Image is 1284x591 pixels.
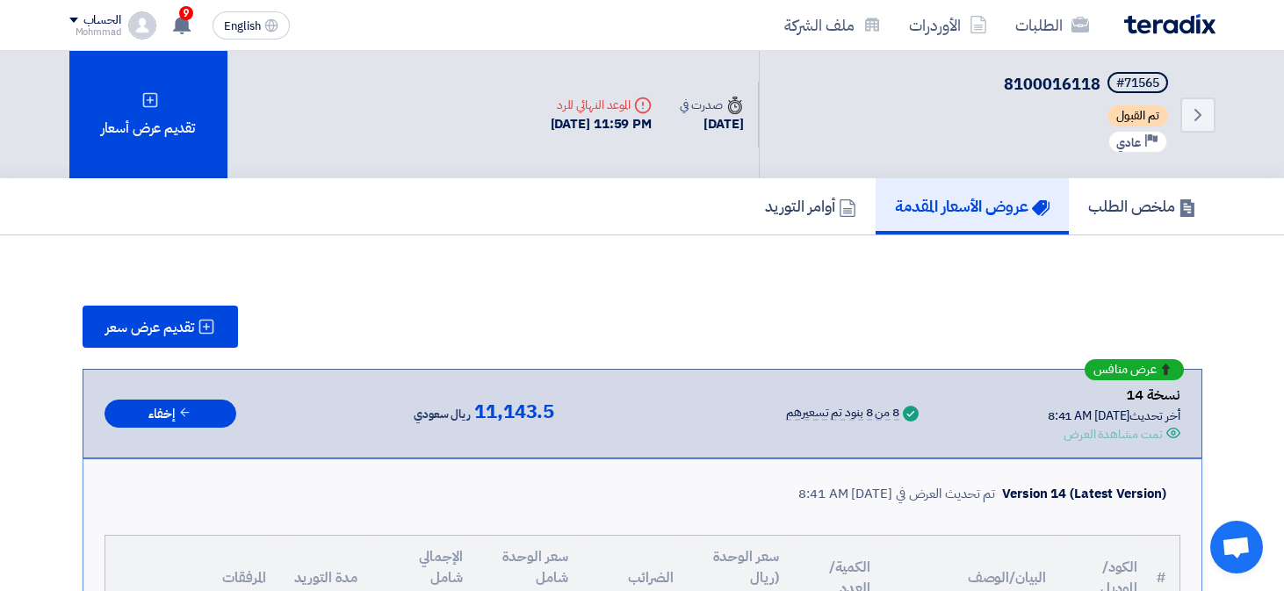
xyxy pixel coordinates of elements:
[1069,178,1215,234] a: ملخص الطلب
[770,4,895,46] a: ملف الشركة
[69,27,121,37] div: Mohmmad
[1116,77,1159,90] div: #71565
[1048,407,1180,425] div: أخر تحديث [DATE] 8:41 AM
[69,51,227,178] div: تقديم عرض أسعار
[1210,521,1263,573] div: دردشة مفتوحة
[680,114,743,134] div: [DATE]
[895,196,1050,216] h5: عروض الأسعار المقدمة
[213,11,290,40] button: English
[1064,425,1162,443] div: تمت مشاهدة العرض
[105,321,194,335] span: تقديم عرض سعر
[1048,384,1180,407] div: نسخة 14
[551,96,653,114] div: الموعد النهائي للرد
[1093,364,1157,376] span: عرض منافس
[414,404,471,425] span: ريال سعودي
[1116,134,1141,151] span: عادي
[83,13,121,28] div: الحساب
[1124,14,1215,34] img: Teradix logo
[179,6,193,20] span: 9
[895,4,1001,46] a: الأوردرات
[105,400,236,429] button: إخفاء
[1088,196,1196,216] h5: ملخص الطلب
[1004,72,1172,97] h5: 8100016118
[746,178,876,234] a: أوامر التوريد
[786,407,899,421] div: 8 من 8 بنود تم تسعيرهم
[1001,4,1103,46] a: الطلبات
[224,20,261,32] span: English
[765,196,856,216] h5: أوامر التوريد
[1107,105,1168,126] span: تم القبول
[128,11,156,40] img: profile_test.png
[876,178,1069,234] a: عروض الأسعار المقدمة
[551,114,653,134] div: [DATE] 11:59 PM
[474,401,554,422] span: 11,143.5
[83,306,238,348] button: تقديم عرض سعر
[1004,72,1100,96] span: 8100016118
[680,96,743,114] div: صدرت في
[1002,484,1165,504] div: Version 14 (Latest Version)
[798,484,995,504] div: تم تحديث العرض في [DATE] 8:41 AM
